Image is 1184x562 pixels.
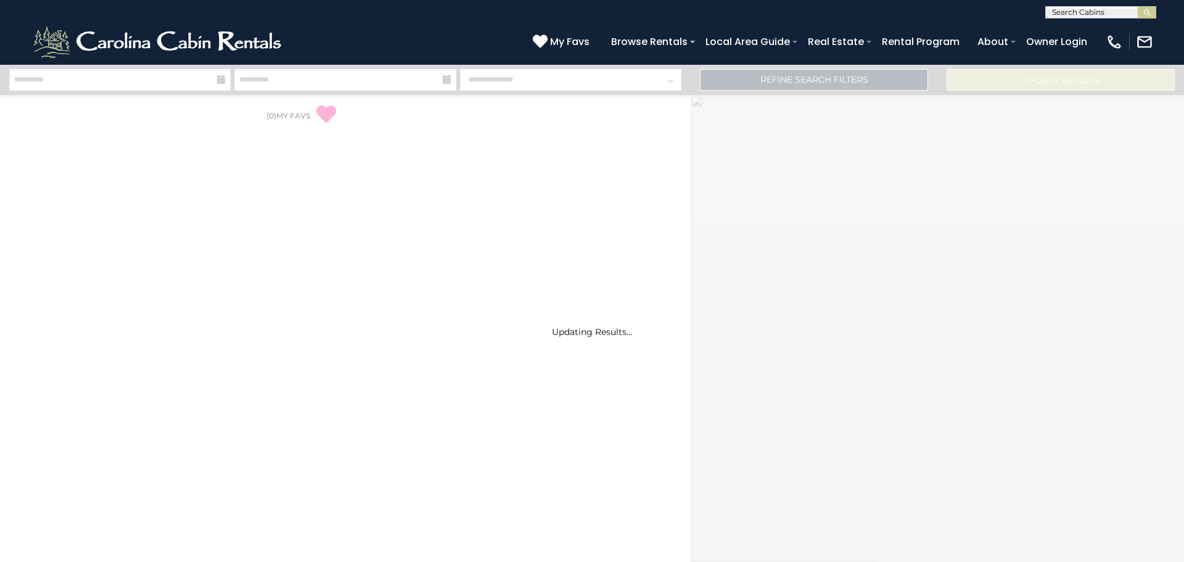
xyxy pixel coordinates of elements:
span: My Favs [550,34,590,49]
img: mail-regular-white.png [1136,33,1153,51]
img: White-1-2.png [31,23,287,60]
a: Local Area Guide [699,31,796,52]
a: My Favs [533,34,593,50]
img: phone-regular-white.png [1106,33,1123,51]
a: Owner Login [1020,31,1093,52]
a: About [971,31,1014,52]
a: Browse Rentals [605,31,694,52]
a: Rental Program [876,31,966,52]
a: Real Estate [802,31,870,52]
